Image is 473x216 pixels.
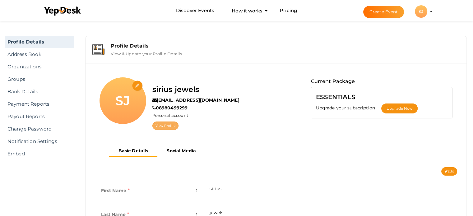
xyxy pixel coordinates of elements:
a: Address Book [5,48,74,61]
button: Social Media [157,146,205,156]
a: Notification Settings [5,135,74,148]
a: Embed [5,148,74,160]
button: Edit [441,167,457,176]
div: Profile Details [111,43,460,49]
label: sirius jewels [152,84,199,95]
a: Bank Details [5,85,74,98]
span: : [196,186,197,194]
a: Groups [5,73,74,85]
a: Payout Reports [5,110,74,123]
div: SJ [100,77,146,124]
a: Discover Events [176,5,214,16]
button: Create Event [363,6,404,18]
img: event-details.svg [92,44,104,55]
b: Social Media [167,148,196,154]
a: Change Password [5,123,74,135]
label: First Name [101,186,130,195]
label: Current Package [311,77,355,85]
label: 08980499299 [152,105,188,111]
a: Profile Details [5,36,74,48]
label: Personal account [152,113,188,118]
button: Upgrade Now [381,103,418,113]
button: How it works [230,5,264,16]
a: Organizations [5,61,74,73]
a: View Profile [152,122,179,130]
label: Upgrade your subscription [316,105,381,111]
a: Profile Details View & Update your Profile Details [89,52,464,57]
profile-pic: SJ [415,9,427,14]
button: Basic Details [109,146,158,157]
a: Payment Reports [5,98,74,110]
button: SJ [413,5,429,18]
label: View & Update your Profile Details [111,49,182,56]
td: sirius [203,179,457,203]
a: Pricing [280,5,297,16]
label: [EMAIL_ADDRESS][DOMAIN_NAME] [152,97,239,103]
b: Basic Details [118,148,148,154]
label: ESSENTIALS [316,92,355,102]
div: SJ [415,5,427,18]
